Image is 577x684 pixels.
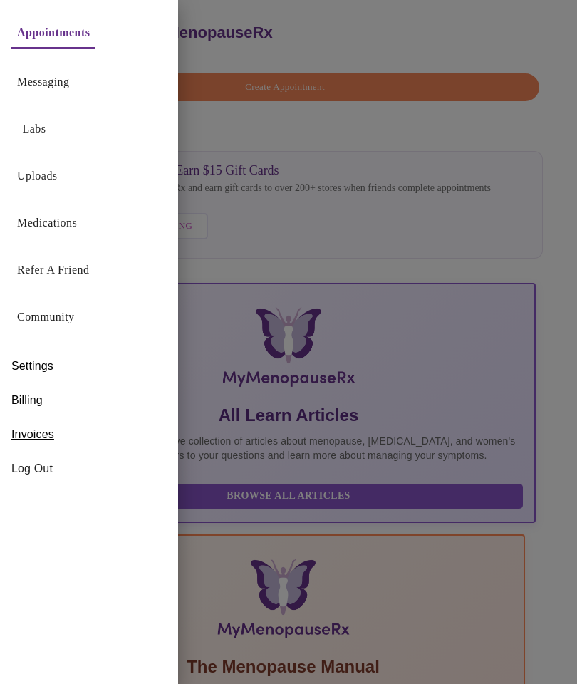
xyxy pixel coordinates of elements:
[11,355,53,378] a: Settings
[11,115,57,143] button: Labs
[17,72,69,92] a: Messaging
[11,426,54,443] span: Invoices
[11,358,53,375] span: Settings
[11,19,95,49] button: Appointments
[11,423,54,446] a: Invoices
[11,392,43,409] span: Billing
[23,119,46,139] a: Labs
[17,213,77,233] a: Medications
[17,307,75,327] a: Community
[11,68,75,96] button: Messaging
[11,389,43,412] a: Billing
[11,209,83,237] button: Medications
[17,260,90,280] a: Refer a Friend
[17,166,58,186] a: Uploads
[11,460,167,477] span: Log Out
[11,162,63,190] button: Uploads
[11,303,80,331] button: Community
[17,23,90,43] a: Appointments
[11,256,95,284] button: Refer a Friend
